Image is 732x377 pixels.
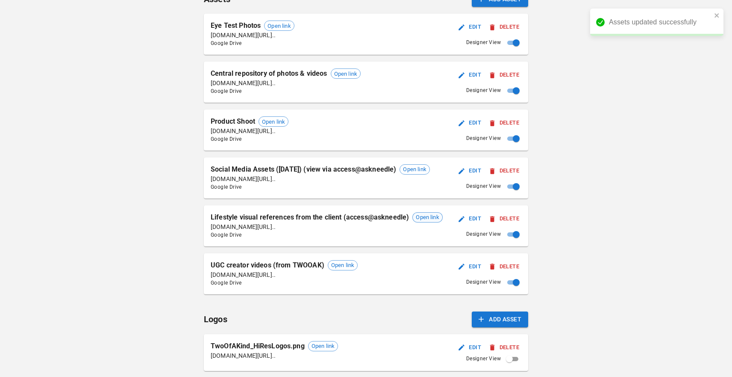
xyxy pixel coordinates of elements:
div: Open link [412,212,442,223]
button: Delete [487,212,521,226]
button: Delete [487,164,521,178]
p: Social Media Assets ([DATE]) (view via access@askneedle) [211,164,396,175]
p: [DOMAIN_NAME][URL].. [211,127,288,135]
span: Open link [259,118,288,126]
div: Open link [308,341,338,351]
button: Delete [487,21,521,34]
h6: Logos [204,312,227,326]
button: Delete [487,341,521,354]
button: Delete [487,68,521,82]
span: Open link [309,342,338,350]
span: Designer View [466,182,501,191]
p: [DOMAIN_NAME][URL].. [211,270,358,279]
span: Google Drive [211,135,288,144]
span: Open link [265,22,294,30]
p: [DOMAIN_NAME][URL].. [211,223,443,231]
span: Open link [400,165,429,174]
p: Central repository of photos & videos [211,68,327,79]
span: Open link [328,261,357,270]
span: Google Drive [211,39,294,48]
p: Product Shoot [211,116,255,127]
button: Edit [456,21,484,34]
button: Delete [487,260,521,273]
button: Delete [487,116,521,130]
span: Designer View [466,355,501,363]
span: Google Drive [211,87,361,96]
span: Designer View [466,86,501,95]
span: Open link [413,213,442,222]
span: Designer View [466,39,501,47]
div: Open link [259,116,288,127]
div: Assets updated successfully [609,17,711,27]
p: UGC creator videos (from TWOOAK) [211,260,324,270]
button: close [714,12,720,20]
button: Edit [456,260,484,273]
div: Open link [328,260,358,270]
div: Open link [400,164,429,175]
button: Edit [456,212,484,226]
div: Open link [264,21,294,31]
p: [DOMAIN_NAME][URL].. [211,175,430,183]
span: Designer View [466,278,501,287]
span: Google Drive [211,279,358,288]
p: Eye Test Photos [211,21,261,31]
button: Add Asset [472,312,528,327]
p: Lifestyle visual references from the client (access@askneedle) [211,212,409,223]
div: Open link [331,68,361,79]
p: [DOMAIN_NAME][URL].. [211,79,361,87]
p: TwoOfAKind_HiResLogos.png [211,341,305,351]
span: Designer View [466,134,501,143]
p: [DOMAIN_NAME][URL].. [211,351,338,360]
span: Open link [331,70,360,78]
button: Edit [456,116,484,130]
span: Google Drive [211,183,430,192]
p: [DOMAIN_NAME][URL].. [211,31,294,39]
span: Google Drive [211,231,443,240]
button: Edit [456,341,484,354]
span: Designer View [466,230,501,239]
button: Edit [456,68,484,82]
button: Edit [456,164,484,178]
